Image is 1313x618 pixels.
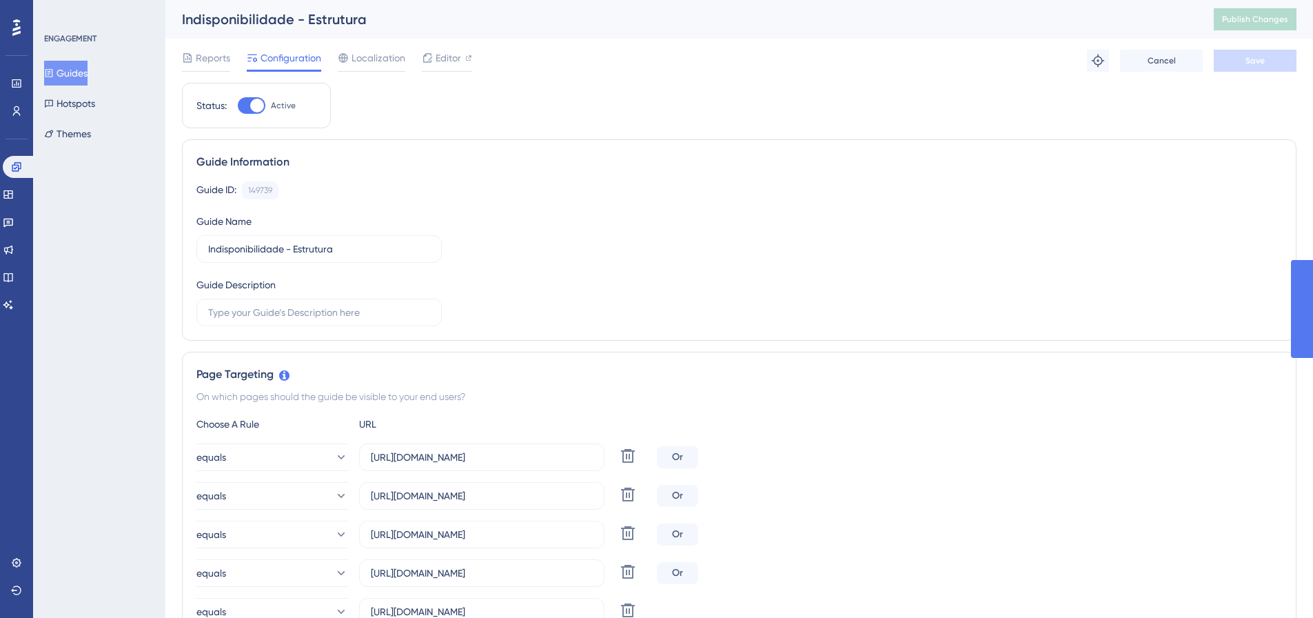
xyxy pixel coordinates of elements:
span: equals [196,488,226,504]
span: Save [1245,55,1265,66]
button: equals [196,521,348,548]
div: Or [657,446,698,468]
button: Publish Changes [1214,8,1296,30]
span: equals [196,449,226,466]
span: equals [196,565,226,581]
iframe: UserGuiding AI Assistant Launcher [1255,564,1296,605]
div: Indisponibilidade - Estrutura [182,10,1179,29]
div: Guide Description [196,277,276,293]
span: Cancel [1148,55,1176,66]
div: ENGAGEMENT [44,33,96,44]
button: Themes [44,121,91,146]
input: yourwebsite.com/path [371,566,593,581]
div: 149739 [248,185,272,196]
div: On which pages should the guide be visible to your end users? [196,388,1282,405]
div: Status: [196,97,227,114]
div: Or [657,562,698,584]
button: Cancel [1120,50,1203,72]
span: Configuration [261,50,321,66]
button: equals [196,443,348,471]
button: Guides [44,61,88,86]
div: Guide Name [196,213,252,230]
input: Type your Guide’s Name here [208,241,430,257]
div: Guide Information [196,154,1282,170]
span: equals [196,526,226,543]
input: yourwebsite.com/path [371,527,593,542]
input: yourwebsite.com/path [371,488,593,504]
input: yourwebsite.com/path [371,450,593,465]
span: Active [271,100,296,111]
button: equals [196,559,348,587]
button: Hotspots [44,91,95,116]
span: Localization [352,50,405,66]
div: URL [359,416,511,432]
button: equals [196,482,348,510]
div: Or [657,485,698,507]
div: Guide ID: [196,181,236,199]
input: Type your Guide’s Description here [208,305,430,320]
button: Save [1214,50,1296,72]
div: Or [657,524,698,546]
div: Choose A Rule [196,416,348,432]
span: Reports [196,50,230,66]
span: Editor [436,50,461,66]
span: Publish Changes [1222,14,1288,25]
div: Page Targeting [196,366,1282,383]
